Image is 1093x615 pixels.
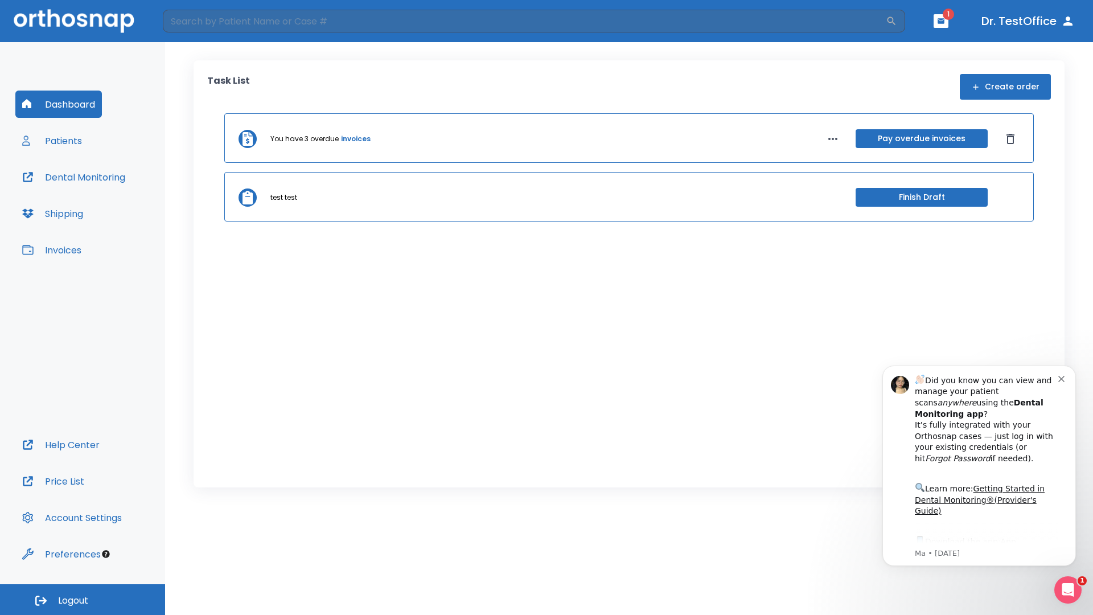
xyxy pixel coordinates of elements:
[1054,576,1082,604] iframe: Intercom live chat
[341,134,371,144] a: invoices
[15,504,129,531] button: Account Settings
[1078,576,1087,585] span: 1
[1001,130,1020,148] button: Dismiss
[101,549,111,559] div: Tooltip anchor
[977,11,1079,31] button: Dr. TestOffice
[15,91,102,118] button: Dashboard
[14,9,134,32] img: Orthosnap
[15,200,90,227] button: Shipping
[207,74,250,100] p: Task List
[865,348,1093,584] iframe: Intercom notifications message
[193,24,202,34] button: Dismiss notification
[270,192,297,203] p: test test
[58,594,88,607] span: Logout
[50,186,193,244] div: Download the app: | ​ Let us know if you need help getting started!
[163,10,886,32] input: Search by Patient Name or Case #
[15,127,89,154] button: Patients
[15,163,132,191] button: Dental Monitoring
[856,188,988,207] button: Finish Draft
[15,236,88,264] button: Invoices
[960,74,1051,100] button: Create order
[15,540,108,568] button: Preferences
[50,188,151,209] a: App Store
[50,200,193,210] p: Message from Ma, sent 2w ago
[943,9,954,20] span: 1
[856,129,988,148] button: Pay overdue invoices
[270,134,339,144] p: You have 3 overdue
[15,431,106,458] button: Help Center
[15,468,91,495] button: Price List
